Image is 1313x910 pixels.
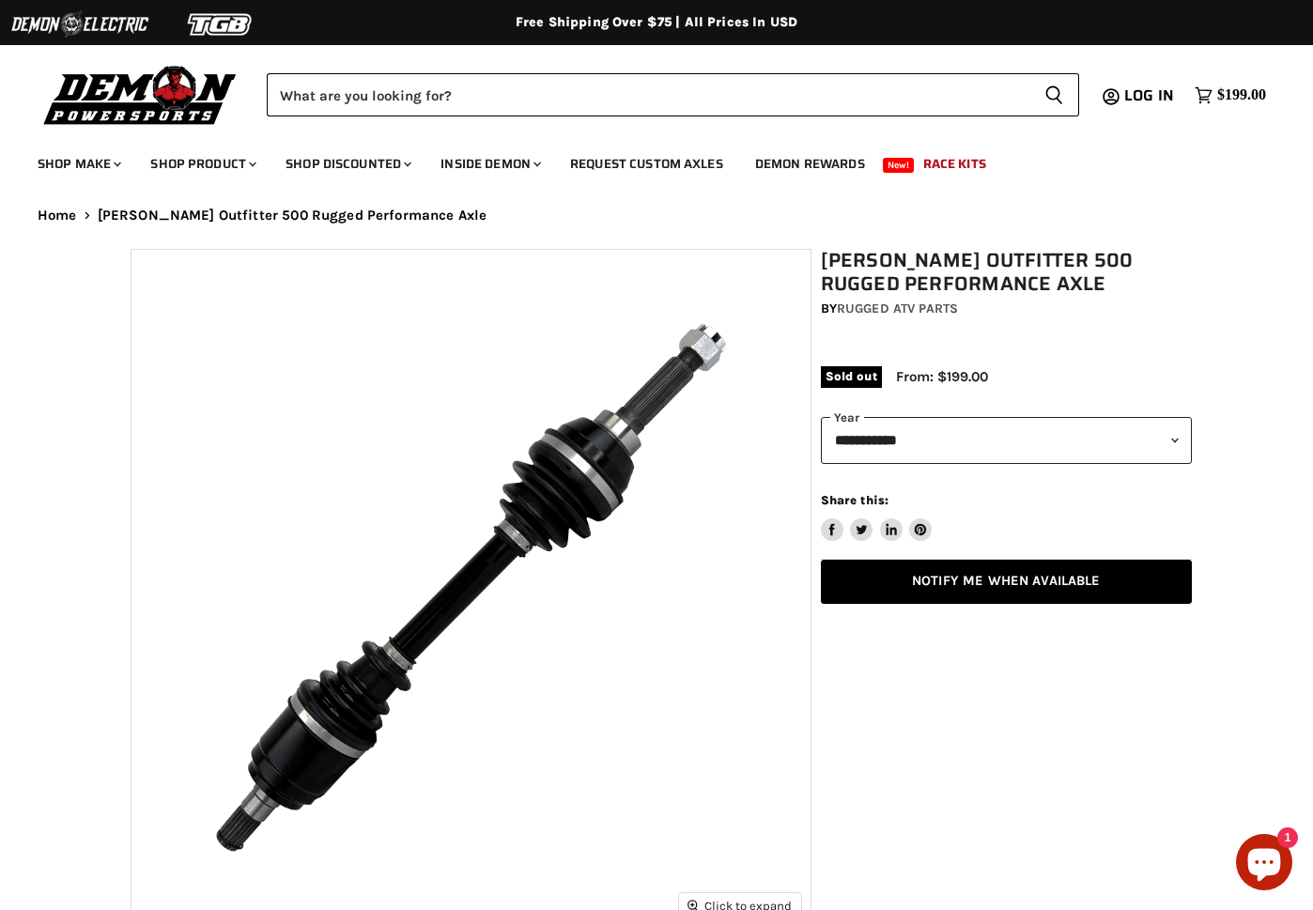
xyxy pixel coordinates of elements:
aside: Share this: [821,492,933,542]
a: $199.00 [1185,82,1275,109]
a: Rugged ATV Parts [837,301,958,316]
select: year [821,417,1192,463]
a: Log in [1116,87,1185,104]
span: New! [883,158,915,173]
span: Sold out [821,366,882,387]
form: Product [267,73,1079,116]
inbox-online-store-chat: Shopify online store chat [1230,834,1298,895]
span: From: $199.00 [896,368,988,385]
a: Race Kits [909,145,1000,183]
a: Inside Demon [426,145,552,183]
h1: [PERSON_NAME] Outfitter 500 Rugged Performance Axle [821,249,1192,296]
img: Demon Electric Logo 2 [9,7,150,42]
a: Home [38,208,77,224]
a: Shop Make [23,145,132,183]
span: Share this: [821,493,888,507]
a: Notify Me When Available [821,560,1192,604]
span: [PERSON_NAME] Outfitter 500 Rugged Performance Axle [98,208,487,224]
span: $199.00 [1217,86,1266,104]
img: Demon Powersports [38,61,243,128]
a: Demon Rewards [741,145,879,183]
div: by [821,299,1192,319]
a: Shop Product [136,145,268,183]
ul: Main menu [23,137,1261,183]
a: Shop Discounted [271,145,423,183]
span: Log in [1124,84,1174,107]
input: Search [267,73,1029,116]
a: Request Custom Axles [556,145,737,183]
img: TGB Logo 2 [150,7,291,42]
button: Search [1029,73,1079,116]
